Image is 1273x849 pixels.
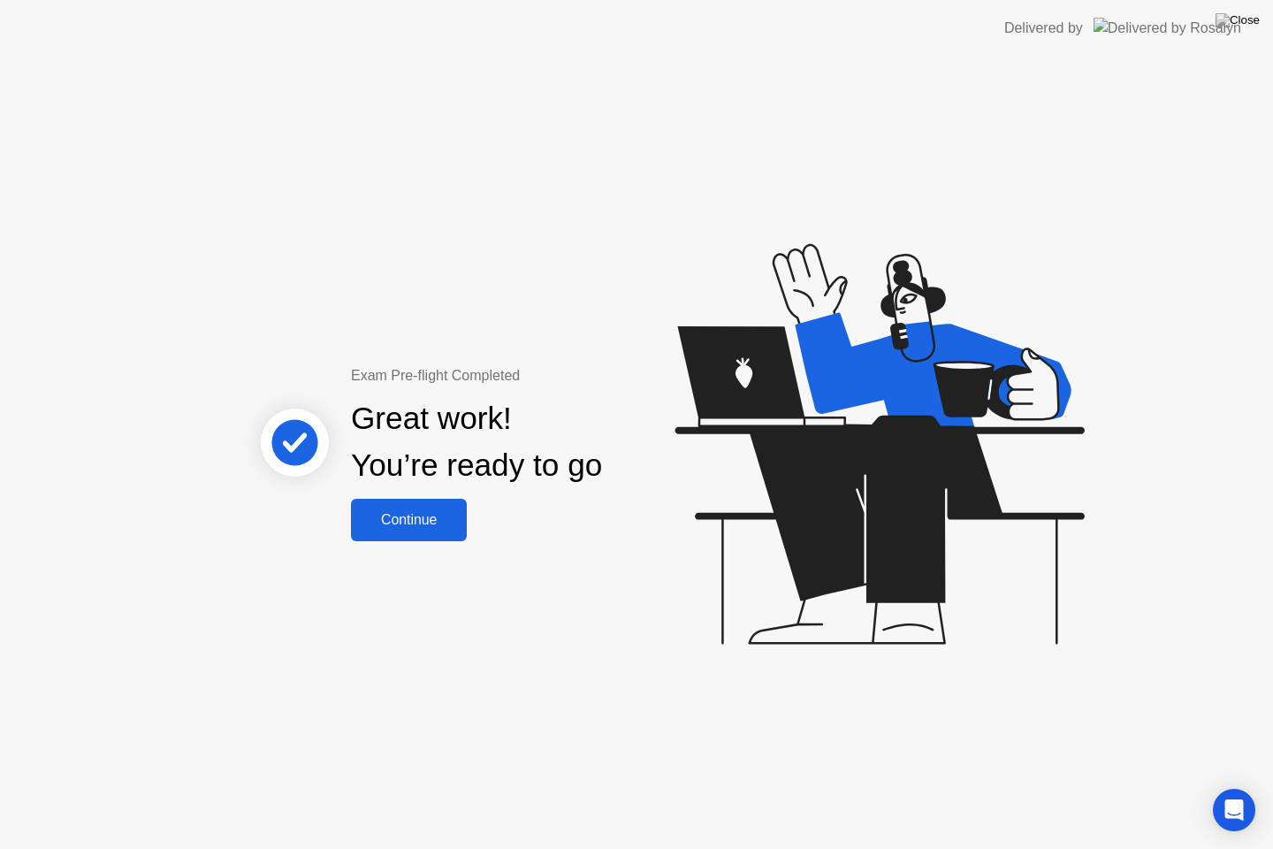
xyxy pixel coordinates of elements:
[351,499,467,541] button: Continue
[1213,789,1255,831] div: Open Intercom Messenger
[351,395,602,489] div: Great work! You’re ready to go
[1094,18,1241,38] img: Delivered by Rosalyn
[1216,13,1260,27] img: Close
[356,512,461,528] div: Continue
[1004,18,1083,39] div: Delivered by
[351,365,716,386] div: Exam Pre-flight Completed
